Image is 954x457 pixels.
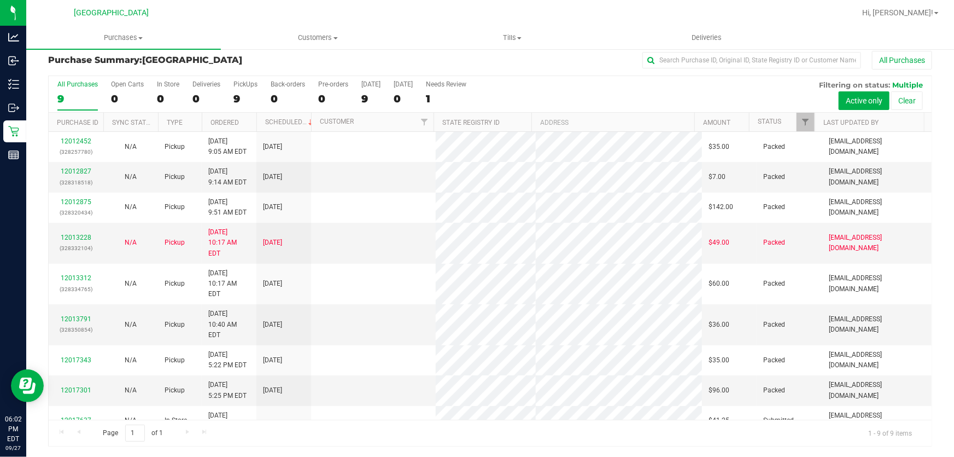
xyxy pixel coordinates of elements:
[57,92,98,105] div: 9
[233,92,257,105] div: 9
[125,142,137,152] button: N/A
[5,444,21,452] p: 09/27
[709,172,725,182] span: $7.00
[208,227,250,259] span: [DATE] 10:17 AM EDT
[823,119,879,126] a: Last Updated By
[797,113,815,131] a: Filter
[829,273,925,294] span: [EMAIL_ADDRESS][DOMAIN_NAME]
[157,92,179,105] div: 0
[55,243,97,253] p: (328332104)
[318,92,348,105] div: 0
[829,166,925,187] span: [EMAIL_ADDRESS][DOMAIN_NAME]
[125,239,137,246] span: Not Applicable
[208,268,250,300] span: [DATE] 10:17 AM EDT
[165,385,185,396] span: Pickup
[125,415,137,426] button: N/A
[763,320,785,330] span: Packed
[208,309,250,340] span: [DATE] 10:40 AM EDT
[111,92,144,105] div: 0
[263,142,282,152] span: [DATE]
[112,119,154,126] a: Sync Status
[8,79,19,90] inline-svg: Inventory
[610,26,804,49] a: Deliveries
[165,142,185,152] span: Pickup
[829,350,925,371] span: [EMAIL_ADDRESS][DOMAIN_NAME]
[829,380,925,401] span: [EMAIL_ADDRESS][DOMAIN_NAME]
[709,355,729,366] span: $35.00
[125,238,137,248] button: N/A
[57,80,98,88] div: All Purchases
[819,80,890,89] span: Filtering on status:
[263,320,282,330] span: [DATE]
[125,355,137,366] button: N/A
[192,80,220,88] div: Deliveries
[709,238,729,248] span: $49.00
[26,26,221,49] a: Purchases
[763,172,785,182] span: Packed
[829,197,925,218] span: [EMAIL_ADDRESS][DOMAIN_NAME]
[165,172,185,182] span: Pickup
[415,33,609,43] span: Tills
[55,147,97,157] p: (328257780)
[208,410,247,431] span: [DATE] 6:01 PM EDT
[61,137,91,145] a: 12012452
[839,91,889,110] button: Active only
[361,80,381,88] div: [DATE]
[872,51,932,70] button: All Purchases
[208,136,247,157] span: [DATE] 9:05 AM EDT
[167,119,183,126] a: Type
[192,92,220,105] div: 0
[61,416,91,424] a: 12017637
[125,320,137,330] button: N/A
[263,202,282,212] span: [DATE]
[8,102,19,113] inline-svg: Outbound
[125,386,137,394] span: Not Applicable
[125,280,137,287] span: Not Applicable
[74,8,149,18] span: [GEOGRAPHIC_DATA]
[221,33,415,43] span: Customers
[758,118,781,125] a: Status
[531,113,694,132] th: Address
[125,356,137,364] span: Not Applicable
[709,415,729,426] span: $41.25
[763,142,785,152] span: Packed
[709,142,729,152] span: $35.00
[61,167,91,175] a: 12012827
[61,386,91,394] a: 12017301
[111,80,144,88] div: Open Carts
[233,80,257,88] div: PickUps
[829,314,925,335] span: [EMAIL_ADDRESS][DOMAIN_NAME]
[642,52,861,68] input: Search Purchase ID, Original ID, State Registry ID or Customer Name...
[125,173,137,181] span: Not Applicable
[165,202,185,212] span: Pickup
[165,415,187,426] span: In-Store
[263,238,282,248] span: [DATE]
[263,355,282,366] span: [DATE]
[763,202,785,212] span: Packed
[263,385,282,396] span: [DATE]
[57,119,98,126] a: Purchase ID
[55,325,97,335] p: (328350854)
[125,202,137,212] button: N/A
[263,172,282,182] span: [DATE]
[55,177,97,188] p: (328318518)
[415,113,434,131] a: Filter
[862,8,933,17] span: Hi, [PERSON_NAME]!
[125,425,145,442] input: 1
[55,284,97,294] p: (328334765)
[829,136,925,157] span: [EMAIL_ADDRESS][DOMAIN_NAME]
[426,80,466,88] div: Needs Review
[891,91,923,110] button: Clear
[320,118,354,125] a: Customer
[361,92,381,105] div: 9
[142,55,242,65] span: [GEOGRAPHIC_DATA]
[763,385,785,396] span: Packed
[157,80,179,88] div: In Store
[8,32,19,43] inline-svg: Analytics
[165,238,185,248] span: Pickup
[709,320,729,330] span: $36.00
[394,92,413,105] div: 0
[208,197,247,218] span: [DATE] 9:51 AM EDT
[221,26,415,49] a: Customers
[93,425,172,442] span: Page of 1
